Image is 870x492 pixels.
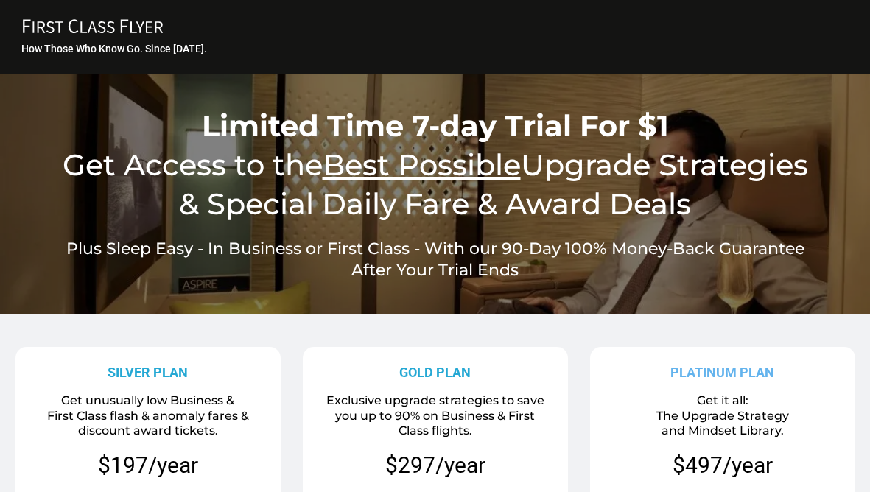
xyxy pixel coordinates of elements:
[662,424,784,437] span: and Mindset Library.
[351,260,519,280] span: After Your Trial Ends
[179,186,691,222] span: & Special Daily Fare & Award Deals
[47,409,249,438] span: First Class flash & anomaly fares & discount award tickets.
[66,239,804,259] span: Plus Sleep Easy - In Business or First Class - With our 90-Day 100% Money-Back Guarantee
[61,393,234,407] span: Get unusually low Business &
[670,365,774,380] strong: PLATINUM PLAN
[21,42,852,55] h3: How Those Who Know Go. Since [DATE].
[385,451,485,479] p: $297/year
[673,451,773,479] p: $497/year
[108,365,188,380] strong: SILVER PLAN
[656,409,789,423] span: The Upgrade Strategy
[323,147,521,183] u: Best Possible
[697,393,748,407] span: Get it all:
[63,147,808,183] span: Get Access to the Upgrade Strategies
[326,393,544,438] span: Exclusive upgrade strategies to save you up to 90% on Business & First Class flights.
[399,365,471,380] strong: GOLD PLAN
[202,108,669,144] span: Limited Time 7-day Trial For $1
[21,451,276,479] p: $197/year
